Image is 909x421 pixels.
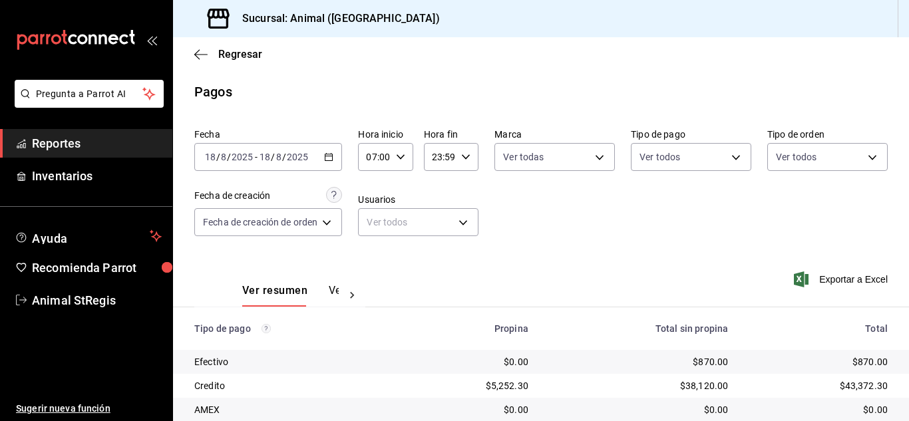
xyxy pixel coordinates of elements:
span: Fecha de creación de orden [203,215,317,229]
span: - [255,152,258,162]
button: open_drawer_menu [146,35,157,45]
svg: Los pagos realizados con Pay y otras terminales son montos brutos. [262,324,271,333]
label: Hora inicio [358,130,413,139]
span: Ver todas [503,150,544,164]
input: ---- [286,152,309,162]
div: $43,372.30 [749,379,888,392]
div: $5,252.30 [413,379,528,392]
span: Reportes [32,134,162,152]
div: Credito [194,379,392,392]
div: $38,120.00 [550,379,728,392]
input: -- [204,152,216,162]
div: $0.00 [413,355,528,368]
button: Ver pagos [329,284,379,307]
span: Recomienda Parrot [32,259,162,277]
div: Total [749,323,888,334]
input: -- [259,152,271,162]
div: $0.00 [413,403,528,416]
h3: Sucursal: Animal ([GEOGRAPHIC_DATA]) [232,11,440,27]
div: Efectivo [194,355,392,368]
button: Exportar a Excel [797,271,888,287]
div: $0.00 [550,403,728,416]
input: ---- [231,152,254,162]
label: Hora fin [424,130,478,139]
div: $870.00 [550,355,728,368]
div: Pagos [194,82,232,102]
span: Animal StRegis [32,291,162,309]
span: Regresar [218,48,262,61]
span: / [216,152,220,162]
div: navigation tabs [242,284,339,307]
span: Sugerir nueva función [16,402,162,416]
span: Ver todos [776,150,817,164]
div: Propina [413,323,528,334]
div: $870.00 [749,355,888,368]
div: $0.00 [749,403,888,416]
div: AMEX [194,403,392,416]
div: Ver todos [358,208,478,236]
span: / [227,152,231,162]
span: / [271,152,275,162]
span: / [282,152,286,162]
a: Pregunta a Parrot AI [9,96,164,110]
label: Tipo de orden [767,130,888,139]
div: Fecha de creación [194,189,270,203]
input: -- [220,152,227,162]
div: Total sin propina [550,323,728,334]
span: Inventarios [32,167,162,185]
span: Ver todos [639,150,680,164]
label: Fecha [194,130,342,139]
label: Marca [494,130,615,139]
button: Pregunta a Parrot AI [15,80,164,108]
span: Ayuda [32,228,144,244]
div: Tipo de pago [194,323,392,334]
button: Ver resumen [242,284,307,307]
input: -- [275,152,282,162]
label: Usuarios [358,195,478,204]
button: Regresar [194,48,262,61]
label: Tipo de pago [631,130,751,139]
span: Pregunta a Parrot AI [36,87,143,101]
